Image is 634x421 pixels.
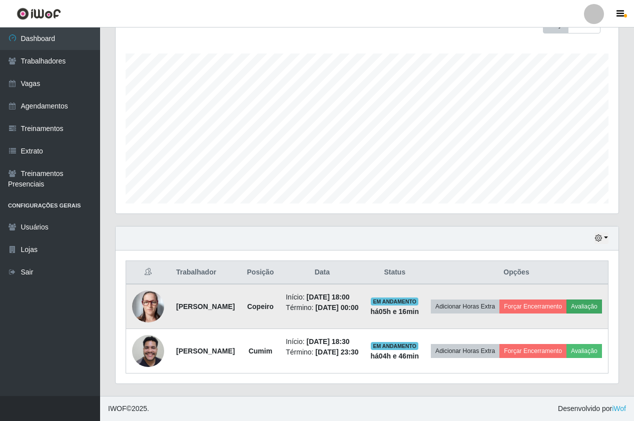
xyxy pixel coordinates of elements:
[315,348,358,356] time: [DATE] 23:30
[558,403,626,414] span: Desenvolvido por
[108,403,149,414] span: © 2025 .
[176,302,235,310] strong: [PERSON_NAME]
[431,344,499,358] button: Adicionar Horas Extra
[176,347,235,355] strong: [PERSON_NAME]
[108,404,127,412] span: IWOF
[612,404,626,412] a: iWof
[286,336,358,347] li: Início:
[249,347,272,355] strong: Cumim
[566,344,602,358] button: Avaliação
[132,290,164,322] img: 1750597929340.jpeg
[315,303,358,311] time: [DATE] 00:00
[247,302,274,310] strong: Copeiro
[499,344,566,358] button: Forçar Encerramento
[306,337,349,345] time: [DATE] 18:30
[132,329,164,372] img: 1750720776565.jpeg
[286,292,358,302] li: Início:
[371,307,419,315] strong: há 05 h e 16 min
[566,299,602,313] button: Avaliação
[431,299,499,313] button: Adicionar Horas Extra
[241,261,280,284] th: Posição
[306,293,349,301] time: [DATE] 18:00
[371,297,418,305] span: EM ANDAMENTO
[499,299,566,313] button: Forçar Encerramento
[371,342,418,350] span: EM ANDAMENTO
[365,261,425,284] th: Status
[371,352,419,360] strong: há 04 h e 46 min
[425,261,608,284] th: Opções
[286,302,358,313] li: Término:
[280,261,364,284] th: Data
[170,261,241,284] th: Trabalhador
[17,7,61,20] img: CoreUI Logo
[286,347,358,357] li: Término:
